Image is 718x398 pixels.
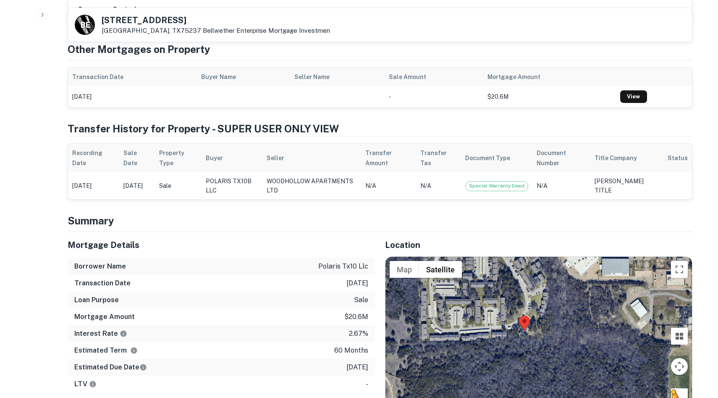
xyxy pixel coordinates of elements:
[416,172,461,199] td: N/A
[68,68,197,86] th: Transaction Date
[119,144,155,172] th: Sale Date
[671,328,688,345] button: Tilt map
[74,379,97,389] h6: LTV
[416,144,461,172] th: Transfer Tax
[202,144,263,172] th: Buyer
[68,86,197,107] td: [DATE]
[120,330,127,337] svg: The interest rates displayed on the website are for informational purposes only and may be report...
[81,19,89,31] p: B E
[663,144,692,172] th: Status
[590,144,663,172] th: Title Company
[349,329,368,339] p: 2.67%
[385,68,483,86] th: Sale Amount
[671,358,688,375] button: Map camera controls
[102,27,330,34] p: [GEOGRAPHIC_DATA], TX75237
[203,27,330,34] a: Bellwether Enterprise Mortgage Investmen
[346,278,368,288] p: [DATE]
[676,331,718,371] iframe: Chat Widget
[102,16,330,24] h5: [STREET_ADDRESS]
[197,68,290,86] th: Buyer Name
[532,144,590,172] th: Document Number
[620,90,647,103] a: View
[385,86,483,107] td: -
[361,144,416,172] th: Transfer Amount
[68,239,375,251] h5: Mortgage Details
[346,362,368,372] p: [DATE]
[68,121,692,136] h4: Transfer History for Property - SUPER USER ONLY VIEW
[89,380,97,388] svg: LTVs displayed on the website are for informational purposes only and may be reported incorrectly...
[68,42,692,57] h4: Other Mortgages on Property
[483,86,616,107] td: $20.6M
[74,362,147,372] h6: Estimated Due Date
[262,144,361,172] th: Seller
[74,312,135,322] h6: Mortgage Amount
[68,213,692,228] h4: Summary
[334,345,368,356] p: 60 months
[119,172,155,199] td: [DATE]
[465,181,528,191] div: Code: 68
[290,68,385,86] th: Seller Name
[74,345,138,356] h6: Estimated Term
[483,68,616,86] th: Mortgage Amount
[461,144,532,172] th: Document Type
[532,172,590,199] td: N/A
[155,172,202,199] td: Sale
[366,379,368,389] p: -
[390,261,419,278] button: Show street map
[419,261,462,278] button: Show satellite imagery
[590,172,663,199] td: [PERSON_NAME] TITLE
[202,172,263,199] td: POLARIS TX10B LLC
[671,261,688,278] button: Toggle fullscreen view
[361,172,416,199] td: N/A
[68,144,119,172] th: Recording Date
[344,312,368,322] p: $20.6m
[74,261,126,271] h6: Borrower Name
[78,5,140,14] h6: Superuser Controls
[318,261,368,271] p: polaris tx10 llc
[130,347,138,354] svg: Term is based on a standard schedule for this type of loan.
[466,182,528,190] span: Special Warranty Deed
[74,278,131,288] h6: Transaction Date
[155,144,202,172] th: Property Type
[74,295,119,305] h6: Loan Purpose
[354,295,368,305] p: sale
[262,172,361,199] td: WOODHOLLOW APARTMENTS LTD
[385,239,692,251] h5: Location
[74,329,127,339] h6: Interest Rate
[68,172,119,199] td: [DATE]
[139,364,147,371] svg: Estimate is based on a standard schedule for this type of loan.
